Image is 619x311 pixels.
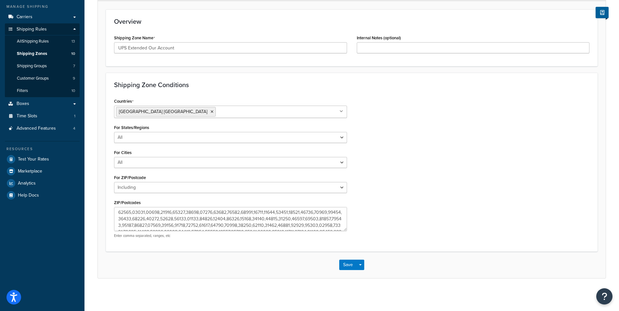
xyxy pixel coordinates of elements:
label: ZIP/Postcodes [114,200,141,205]
a: Advanced Features4 [5,123,80,135]
li: Shipping Groups [5,60,80,72]
button: Show Help Docs [596,7,609,18]
span: Time Slots [17,113,37,119]
textarea: 62565,03031,00698,21916,65327,38698,07276,63682,76582,68991,16711,11644,53451,18521,46736,70969,9... [114,207,347,231]
span: Boxes [17,101,29,107]
li: Customer Groups [5,72,80,84]
span: All Shipping Rules [17,39,49,44]
a: Test Your Rates [5,153,80,165]
a: Shipping Rules [5,23,80,35]
li: Shipping Zones [5,48,80,60]
li: Time Slots [5,110,80,122]
span: Shipping Rules [17,27,47,32]
a: Shipping Zones10 [5,48,80,60]
li: Shipping Rules [5,23,80,97]
button: Save [339,260,357,270]
a: Shipping Groups7 [5,60,80,72]
span: 13 [71,39,75,44]
a: Analytics [5,177,80,189]
li: Advanced Features [5,123,80,135]
span: 7 [73,63,75,69]
h3: Overview [114,18,589,25]
label: Shipping Zone Name [114,35,155,41]
span: 10 [71,51,75,57]
a: Boxes [5,98,80,110]
p: Enter comma separated, ranges, etc [114,233,347,238]
span: 1 [74,113,75,119]
span: Shipping Zones [17,51,47,57]
span: [GEOGRAPHIC_DATA] [GEOGRAPHIC_DATA] [119,108,207,115]
a: AllShipping Rules13 [5,35,80,47]
span: 4 [73,126,75,131]
h3: Shipping Zone Conditions [114,81,589,88]
div: Resources [5,146,80,152]
label: For Cities [114,150,132,155]
a: Help Docs [5,189,80,201]
label: For States/Regions [114,125,149,130]
label: Countries [114,99,134,104]
a: Marketplace [5,165,80,177]
a: Carriers [5,11,80,23]
span: 9 [73,76,75,81]
div: Manage Shipping [5,4,80,9]
span: Help Docs [18,193,39,198]
span: Marketplace [18,169,42,174]
span: Test Your Rates [18,157,49,162]
a: Filters10 [5,85,80,97]
button: Open Resource Center [596,288,613,305]
li: Filters [5,85,80,97]
span: Carriers [17,14,32,20]
span: Advanced Features [17,126,56,131]
span: Shipping Groups [17,63,47,69]
label: Internal Notes (optional) [357,35,401,40]
a: Customer Groups9 [5,72,80,84]
span: Filters [17,88,28,94]
label: For ZIP/Postcode [114,175,146,180]
span: Customer Groups [17,76,49,81]
span: 10 [71,88,75,94]
a: Time Slots1 [5,110,80,122]
span: Analytics [18,181,36,186]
